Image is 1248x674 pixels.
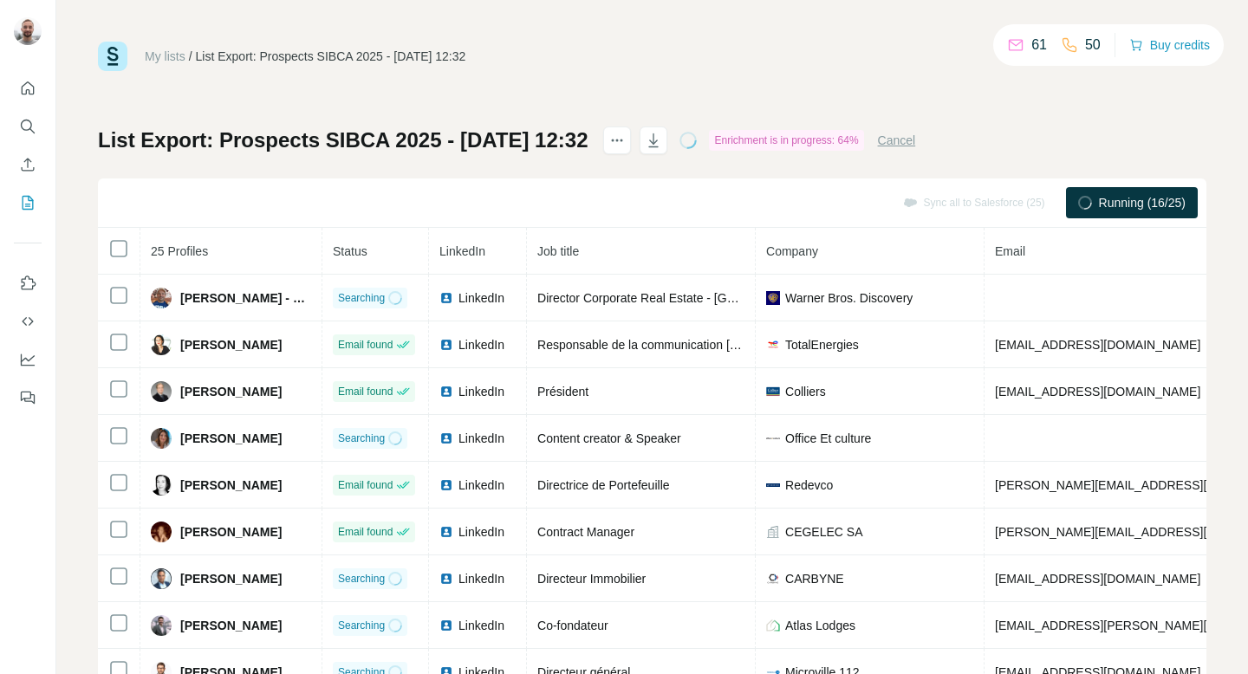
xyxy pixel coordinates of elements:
[180,617,282,634] span: [PERSON_NAME]
[151,428,172,449] img: Avatar
[180,289,311,307] span: [PERSON_NAME] - MRICS
[439,478,453,492] img: LinkedIn logo
[766,431,780,445] img: company-logo
[98,42,127,71] img: Surfe Logo
[338,337,393,353] span: Email found
[338,431,385,446] span: Searching
[439,525,453,539] img: LinkedIn logo
[14,344,42,375] button: Dashboard
[766,291,780,305] img: company-logo
[766,619,780,632] img: company-logo
[14,149,42,180] button: Enrich CSV
[180,336,282,353] span: [PERSON_NAME]
[785,383,826,400] span: Colliers
[14,73,42,104] button: Quick start
[537,525,634,539] span: Contract Manager
[458,617,504,634] span: LinkedIn
[458,336,504,353] span: LinkedIn
[338,477,393,493] span: Email found
[180,430,282,447] span: [PERSON_NAME]
[14,17,42,45] img: Avatar
[439,572,453,586] img: LinkedIn logo
[151,615,172,636] img: Avatar
[14,268,42,299] button: Use Surfe on LinkedIn
[338,524,393,540] span: Email found
[189,48,192,65] li: /
[1129,33,1210,57] button: Buy credits
[766,385,780,399] img: company-logo
[766,244,818,258] span: Company
[785,617,855,634] span: Atlas Lodges
[995,338,1200,352] span: [EMAIL_ADDRESS][DOMAIN_NAME]
[439,431,453,445] img: LinkedIn logo
[785,570,844,587] span: CARBYNE
[151,568,172,589] img: Avatar
[196,48,466,65] div: List Export: Prospects SIBCA 2025 - [DATE] 12:32
[458,430,504,447] span: LinkedIn
[603,126,631,154] button: actions
[151,475,172,496] img: Avatar
[709,130,863,151] div: Enrichment is in progress: 64%
[766,478,780,492] img: company-logo
[1085,35,1101,55] p: 50
[180,383,282,400] span: [PERSON_NAME]
[766,572,780,586] img: company-logo
[151,522,172,542] img: Avatar
[537,291,841,305] span: Director Corporate Real Estate - [GEOGRAPHIC_DATA]
[995,572,1200,586] span: [EMAIL_ADDRESS][DOMAIN_NAME]
[537,385,588,399] span: Président
[537,338,853,352] span: Responsable de la communication [GEOGRAPHIC_DATA]
[458,570,504,587] span: LinkedIn
[180,570,282,587] span: [PERSON_NAME]
[439,338,453,352] img: LinkedIn logo
[338,618,385,633] span: Searching
[14,111,42,142] button: Search
[995,244,1025,258] span: Email
[1099,194,1186,211] span: Running (16/25)
[766,338,780,352] img: company-logo
[785,523,862,541] span: CEGELEC SA
[439,619,453,632] img: LinkedIn logo
[439,291,453,305] img: LinkedIn logo
[537,431,681,445] span: Content creator & Speaker
[151,288,172,308] img: Avatar
[439,385,453,399] img: LinkedIn logo
[151,244,208,258] span: 25 Profiles
[98,126,588,154] h1: List Export: Prospects SIBCA 2025 - [DATE] 12:32
[439,244,485,258] span: LinkedIn
[458,383,504,400] span: LinkedIn
[333,244,367,258] span: Status
[537,572,646,586] span: Directeur Immobilier
[338,571,385,587] span: Searching
[785,476,833,494] span: Redevco
[785,289,913,307] span: Warner Bros. Discovery
[14,187,42,218] button: My lists
[338,290,385,306] span: Searching
[14,382,42,413] button: Feedback
[537,619,608,632] span: Co-fondateur
[785,336,859,353] span: TotalEnergies
[338,384,393,399] span: Email found
[878,132,916,149] button: Cancel
[537,244,579,258] span: Job title
[785,430,871,447] span: Office Et culture
[458,523,504,541] span: LinkedIn
[995,385,1200,399] span: [EMAIL_ADDRESS][DOMAIN_NAME]
[458,476,504,494] span: LinkedIn
[180,476,282,494] span: [PERSON_NAME]
[537,478,670,492] span: Directrice de Portefeuille
[180,523,282,541] span: [PERSON_NAME]
[14,306,42,337] button: Use Surfe API
[145,49,185,63] a: My lists
[151,334,172,355] img: Avatar
[1031,35,1047,55] p: 61
[458,289,504,307] span: LinkedIn
[151,381,172,402] img: Avatar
